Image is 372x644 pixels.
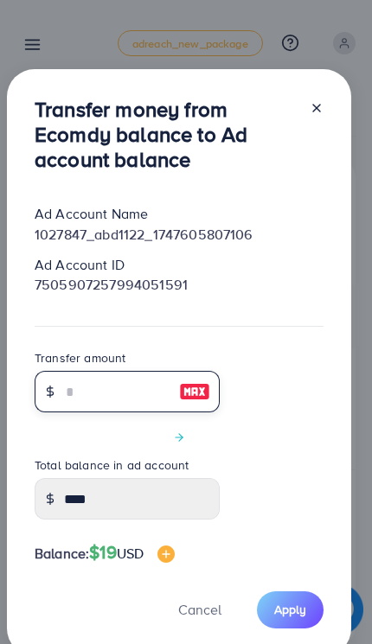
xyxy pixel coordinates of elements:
[21,204,337,224] div: Ad Account Name
[157,591,243,628] button: Cancel
[257,591,324,628] button: Apply
[179,381,210,402] img: image
[35,97,296,171] h3: Transfer money from Ecomdy balance to Ad account balance
[21,255,337,275] div: Ad Account ID
[157,545,175,563] img: image
[89,542,175,564] h4: $19
[35,456,189,474] label: Total balance in ad account
[21,275,337,295] div: 7505907257994051591
[35,349,125,367] label: Transfer amount
[178,600,221,619] span: Cancel
[274,601,306,618] span: Apply
[21,225,337,245] div: 1027847_abd1122_1747605807106
[117,544,144,563] span: USD
[35,544,89,564] span: Balance:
